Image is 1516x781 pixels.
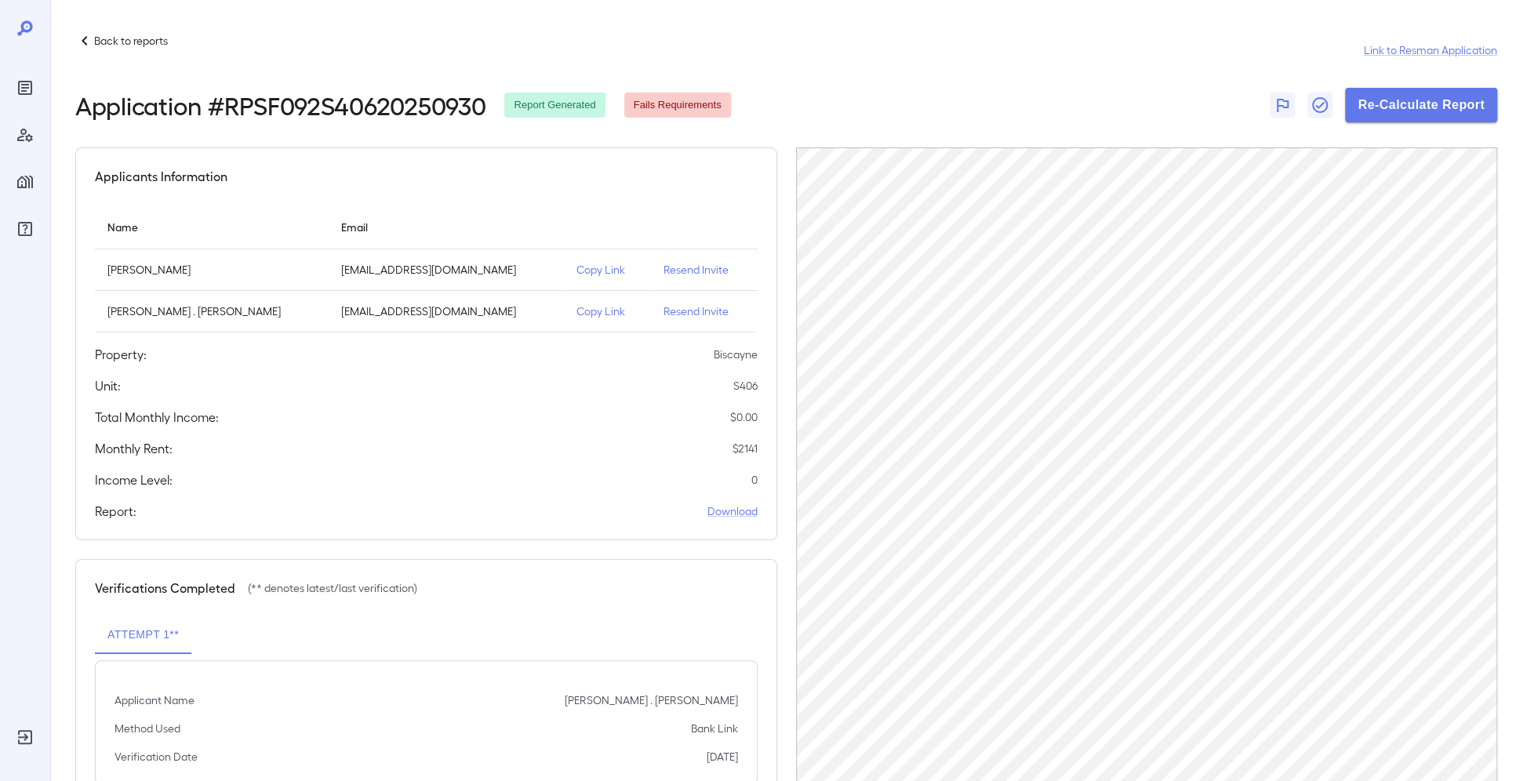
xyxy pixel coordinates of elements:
p: Resend Invite [663,262,744,278]
h5: Applicants Information [95,167,227,186]
p: Applicant Name [115,692,194,708]
p: Method Used [115,721,180,736]
p: Copy Link [576,262,638,278]
button: Flag Report [1270,93,1295,118]
table: simple table [95,205,758,332]
h5: Verifications Completed [95,579,235,598]
p: 0 [751,472,758,488]
p: Back to reports [94,33,168,49]
p: S406 [733,378,758,394]
div: Reports [13,75,38,100]
span: Fails Requirements [624,98,731,113]
h2: Application # RPSF092S40620250930 [75,91,485,119]
p: Resend Invite [663,303,744,319]
h5: Unit: [95,376,121,395]
p: Biscayne [714,347,758,362]
div: Manage Users [13,122,38,147]
th: Name [95,205,329,249]
p: [EMAIL_ADDRESS][DOMAIN_NAME] [341,303,551,319]
p: Copy Link [576,303,638,319]
div: FAQ [13,216,38,242]
div: Manage Properties [13,169,38,194]
div: Log Out [13,725,38,750]
h5: Report: [95,502,136,521]
p: [EMAIL_ADDRESS][DOMAIN_NAME] [341,262,551,278]
p: [PERSON_NAME] . [PERSON_NAME] [565,692,738,708]
h5: Monthly Rent: [95,439,173,458]
button: Attempt 1** [95,616,191,654]
h5: Total Monthly Income: [95,408,219,427]
p: [PERSON_NAME] . [PERSON_NAME] [107,303,316,319]
p: [DATE] [707,749,738,765]
p: Bank Link [691,721,738,736]
button: Re-Calculate Report [1345,88,1497,122]
a: Download [707,503,758,519]
p: [PERSON_NAME] [107,262,316,278]
h5: Property: [95,345,147,364]
h5: Income Level: [95,470,173,489]
th: Email [329,205,564,249]
p: (** denotes latest/last verification) [248,580,417,596]
p: $ 2141 [733,441,758,456]
span: Report Generated [504,98,605,113]
button: Close Report [1307,93,1332,118]
a: Link to Resman Application [1364,42,1497,58]
p: $ 0.00 [730,409,758,425]
p: Verification Date [115,749,198,765]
